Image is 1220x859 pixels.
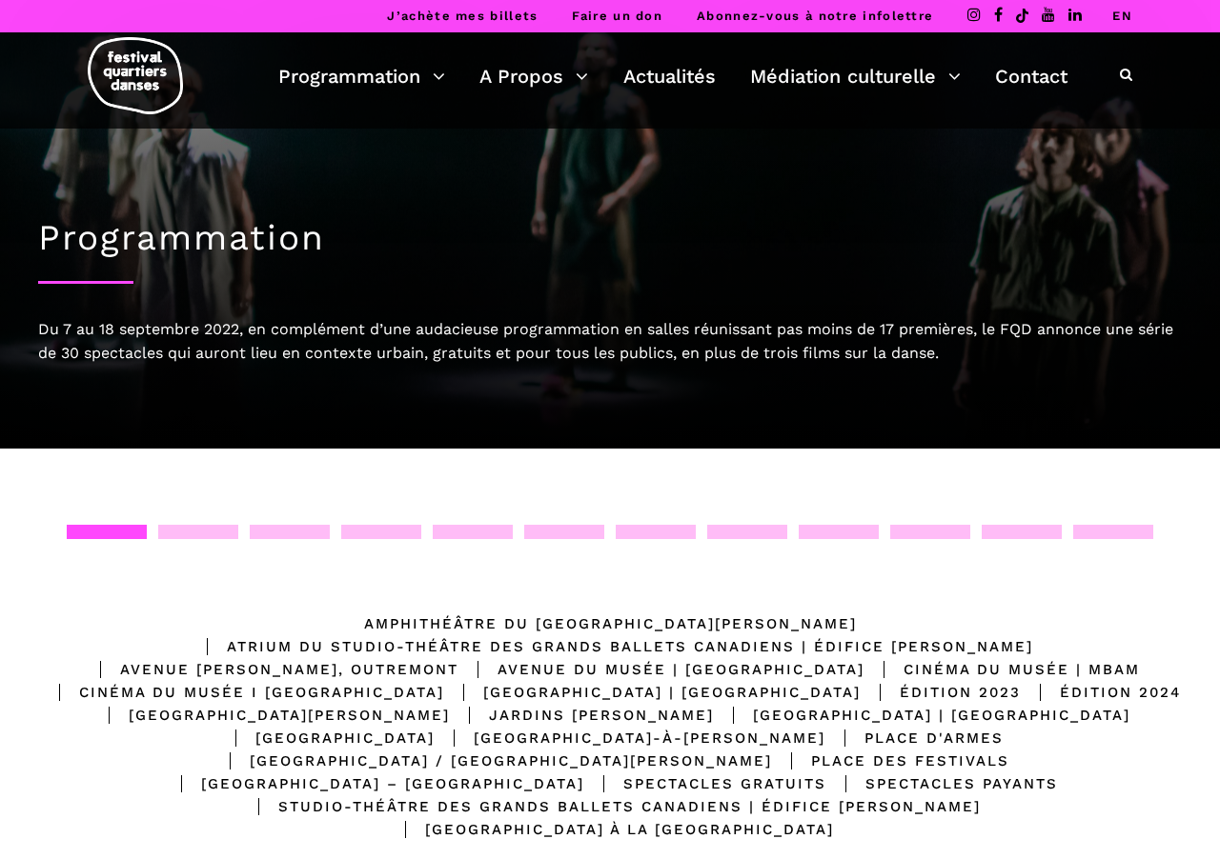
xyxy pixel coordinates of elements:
div: [GEOGRAPHIC_DATA] [216,727,435,749]
div: Cinéma du Musée | MBAM [864,658,1140,681]
div: Place des Festivals [772,749,1009,772]
div: Du 7 au 18 septembre 2022, en complément d’une audacieuse programmation en salles réunissant pas ... [38,317,1182,366]
div: [GEOGRAPHIC_DATA] | [GEOGRAPHIC_DATA] [444,681,861,704]
div: [GEOGRAPHIC_DATA] – [GEOGRAPHIC_DATA] [162,772,584,795]
div: Studio-Théâtre des Grands Ballets Canadiens | Édifice [PERSON_NAME] [239,795,981,818]
div: Avenue du Musée | [GEOGRAPHIC_DATA] [458,658,864,681]
div: [GEOGRAPHIC_DATA]-à-[PERSON_NAME] [435,727,825,749]
a: Médiation culturelle [750,60,961,92]
div: Place d'Armes [825,727,1004,749]
a: Programmation [278,60,445,92]
h1: Programmation [38,217,1182,259]
div: [GEOGRAPHIC_DATA] | [GEOGRAPHIC_DATA] [714,704,1130,727]
a: Faire un don [572,9,662,23]
a: J’achète mes billets [387,9,538,23]
a: A Propos [479,60,588,92]
a: Abonnez-vous à notre infolettre [697,9,933,23]
a: Contact [995,60,1067,92]
div: [GEOGRAPHIC_DATA] / [GEOGRAPHIC_DATA][PERSON_NAME] [211,749,772,772]
div: Cinéma du Musée I [GEOGRAPHIC_DATA] [40,681,444,704]
div: Amphithéâtre du [GEOGRAPHIC_DATA][PERSON_NAME] [364,612,857,635]
div: Édition 2023 [861,681,1021,704]
a: EN [1112,9,1132,23]
div: [GEOGRAPHIC_DATA][PERSON_NAME] [90,704,450,727]
img: logo-fqd-med [88,37,183,114]
div: Jardins [PERSON_NAME] [450,704,714,727]
div: Atrium du Studio-Théâtre des Grands Ballets Canadiens | Édifice [PERSON_NAME] [188,635,1033,658]
div: Avenue [PERSON_NAME], Outremont [81,658,458,681]
a: Actualités [623,60,716,92]
div: Spectacles Payants [826,772,1058,795]
div: Édition 2024 [1021,681,1181,704]
div: [GEOGRAPHIC_DATA] à la [GEOGRAPHIC_DATA] [386,818,834,841]
div: Spectacles gratuits [584,772,826,795]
